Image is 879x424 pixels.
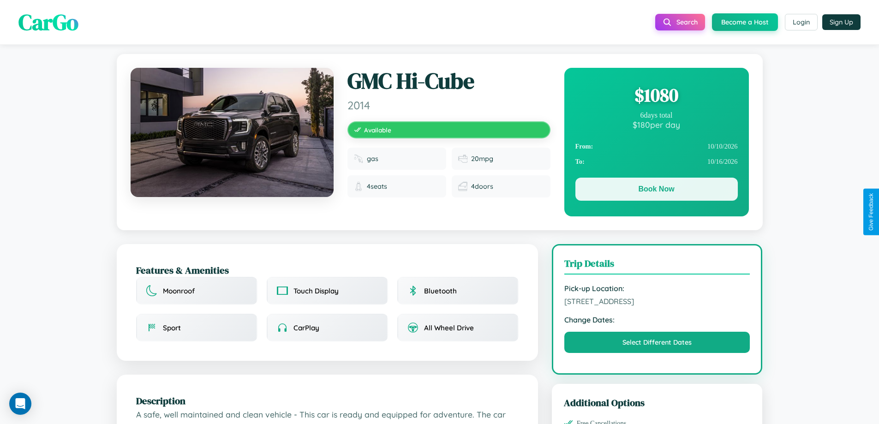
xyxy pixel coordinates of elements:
div: $ 1080 [575,83,738,107]
span: Search [676,18,698,26]
button: Become a Host [712,13,778,31]
img: Fuel type [354,154,363,163]
img: Fuel efficiency [458,154,467,163]
span: Moonroof [163,287,195,295]
img: GMC Hi-Cube 2014 [131,68,334,197]
h1: GMC Hi-Cube [347,68,550,95]
span: [STREET_ADDRESS] [564,297,750,306]
span: 2014 [347,98,550,112]
h2: Features & Amenities [136,263,519,277]
div: $ 180 per day [575,119,738,130]
div: Give Feedback [868,193,874,231]
span: Available [364,126,391,134]
span: Sport [163,323,181,332]
h3: Additional Options [564,396,751,409]
span: All Wheel Drive [424,323,474,332]
strong: From: [575,143,593,150]
span: Touch Display [293,287,339,295]
span: CarPlay [293,323,319,332]
div: 10 / 16 / 2026 [575,154,738,169]
div: Open Intercom Messenger [9,393,31,415]
button: Search [655,14,705,30]
button: Book Now [575,178,738,201]
strong: To: [575,158,585,166]
div: 10 / 10 / 2026 [575,139,738,154]
img: Doors [458,182,467,191]
span: 4 seats [367,182,387,191]
span: 20 mpg [471,155,493,163]
span: CarGo [18,7,78,37]
span: gas [367,155,378,163]
div: 6 days total [575,111,738,119]
button: Login [785,14,818,30]
button: Select Different Dates [564,332,750,353]
span: Bluetooth [424,287,457,295]
button: Sign Up [822,14,861,30]
img: Seats [354,182,363,191]
h3: Trip Details [564,257,750,275]
span: 4 doors [471,182,493,191]
strong: Change Dates: [564,315,750,324]
strong: Pick-up Location: [564,284,750,293]
h2: Description [136,394,519,407]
